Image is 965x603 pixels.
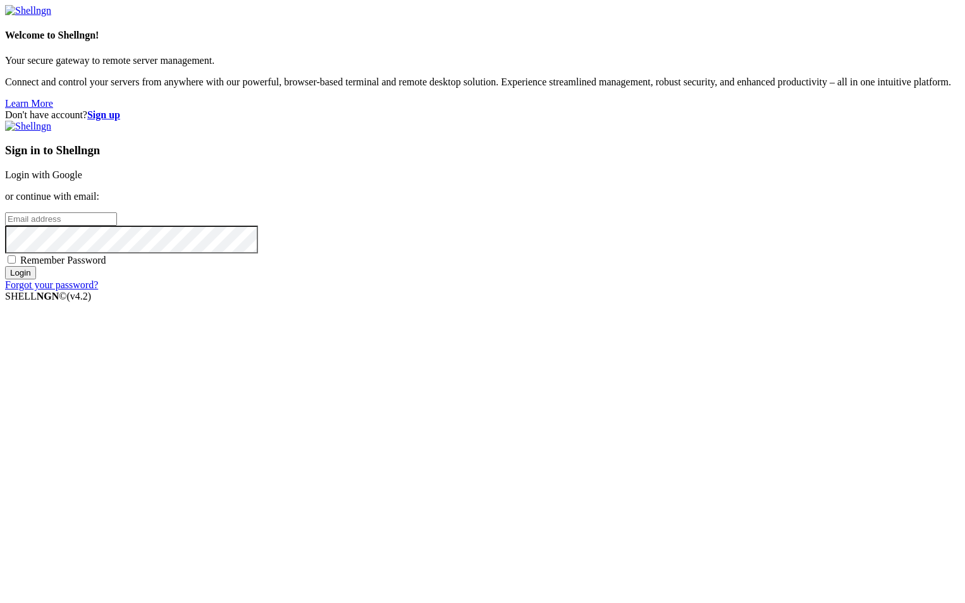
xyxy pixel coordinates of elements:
h4: Welcome to Shellngn! [5,30,960,41]
input: Login [5,266,36,279]
a: Forgot your password? [5,279,98,290]
p: or continue with email: [5,191,960,202]
input: Email address [5,212,117,226]
a: Sign up [87,109,120,120]
h3: Sign in to Shellngn [5,143,960,157]
a: Learn More [5,98,53,109]
input: Remember Password [8,255,16,264]
span: SHELL © [5,291,91,301]
p: Connect and control your servers from anywhere with our powerful, browser-based terminal and remo... [5,76,960,88]
span: Remember Password [20,255,106,265]
a: Login with Google [5,169,82,180]
p: Your secure gateway to remote server management. [5,55,960,66]
div: Don't have account? [5,109,960,121]
b: NGN [37,291,59,301]
img: Shellngn [5,5,51,16]
span: 4.2.0 [67,291,92,301]
img: Shellngn [5,121,51,132]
